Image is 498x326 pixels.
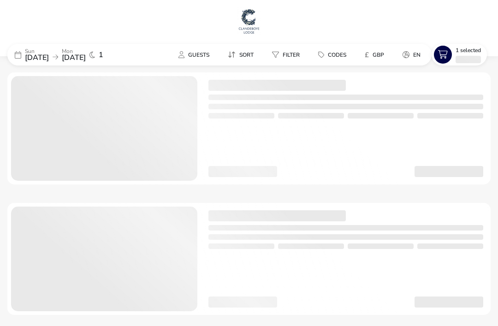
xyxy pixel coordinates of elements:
[413,51,421,59] span: en
[357,48,391,61] button: £GBP
[99,51,103,59] span: 1
[395,48,432,61] naf-pibe-menu-bar-item: en
[171,48,220,61] naf-pibe-menu-bar-item: Guests
[265,48,311,61] naf-pibe-menu-bar-item: Filter
[373,51,384,59] span: GBP
[311,48,357,61] naf-pibe-menu-bar-item: Codes
[311,48,354,61] button: Codes
[171,48,217,61] button: Guests
[25,53,49,63] span: [DATE]
[456,47,481,54] span: 1 Selected
[283,51,300,59] span: Filter
[62,53,86,63] span: [DATE]
[220,48,265,61] naf-pibe-menu-bar-item: Sort
[432,44,491,65] naf-pibe-menu-bar-item: 1 Selected
[365,50,369,59] i: £
[432,44,487,65] button: 1 Selected
[62,48,86,54] p: Mon
[237,7,261,35] img: Main Website
[220,48,261,61] button: Sort
[25,48,49,54] p: Sun
[7,44,146,65] div: Sun[DATE]Mon[DATE]1
[395,48,428,61] button: en
[357,48,395,61] naf-pibe-menu-bar-item: £GBP
[239,51,254,59] span: Sort
[265,48,307,61] button: Filter
[188,51,209,59] span: Guests
[328,51,346,59] span: Codes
